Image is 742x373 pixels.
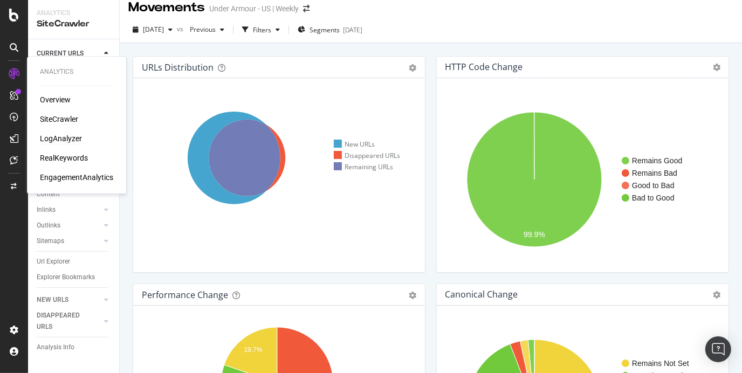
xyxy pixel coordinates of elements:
[37,236,64,247] div: Sitemaps
[238,21,284,38] button: Filters
[37,204,56,216] div: Inlinks
[40,114,78,125] a: SiteCrawler
[632,359,689,368] text: Remains Not Set
[37,272,95,283] div: Explorer Bookmarks
[37,189,112,200] a: Content
[37,220,60,231] div: Outlinks
[37,204,101,216] a: Inlinks
[303,5,310,12] div: arrow-right-arrow-left
[40,67,113,77] div: Analytics
[713,64,720,71] i: Options
[37,48,101,59] a: CURRENT URLS
[185,21,229,38] button: Previous
[334,140,375,149] div: New URLs
[40,172,113,183] a: EngagementAnalytics
[445,95,716,264] svg: A chart.
[142,289,228,300] div: Performance Change
[445,287,518,302] h4: Canonical Change
[128,21,177,38] button: [DATE]
[37,294,68,306] div: NEW URLS
[409,292,416,299] div: gear
[705,336,731,362] div: Open Intercom Messenger
[632,156,682,165] text: Remains Good
[310,25,340,34] span: Segments
[209,3,299,14] div: Under Armour - US | Weekly
[445,60,523,74] h4: HTTP Code Change
[37,256,70,267] div: Url Explorer
[185,25,216,34] span: Previous
[253,25,271,34] div: Filters
[37,256,112,267] a: Url Explorer
[37,18,111,30] div: SiteCrawler
[37,272,112,283] a: Explorer Bookmarks
[37,189,60,200] div: Content
[632,169,677,177] text: Remains Bad
[334,151,400,160] div: Disappeared URLs
[37,220,101,231] a: Outlinks
[143,25,164,34] span: 2025 Oct. 2nd
[37,310,91,333] div: DISAPPEARED URLS
[37,342,74,353] div: Analysis Info
[37,48,84,59] div: CURRENT URLS
[713,291,720,299] i: Options
[632,181,675,190] text: Good to Bad
[37,9,111,18] div: Analytics
[142,62,214,73] div: URLs Distribution
[334,162,393,171] div: Remaining URLs
[40,153,88,163] a: RealKeywords
[40,94,71,105] a: Overview
[37,310,101,333] a: DISAPPEARED URLS
[293,21,367,38] button: Segments[DATE]
[244,346,263,354] text: 19.7%
[37,342,112,353] a: Analysis Info
[632,194,675,202] text: Bad to Good
[409,64,416,72] div: gear
[37,294,101,306] a: NEW URLS
[343,25,362,34] div: [DATE]
[40,133,82,144] a: LogAnalyzer
[524,230,545,239] text: 99.9%
[177,24,185,33] span: vs
[37,236,101,247] a: Sitemaps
